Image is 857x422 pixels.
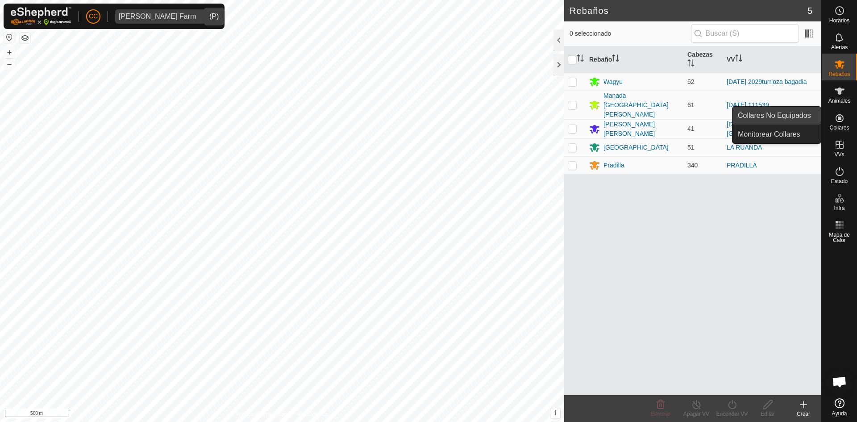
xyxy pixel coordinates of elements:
[727,144,762,151] a: LA RUANDA
[20,33,30,43] button: Capas del Mapa
[714,410,750,418] div: Encender VV
[732,125,821,143] a: Monitorear Collares
[829,18,849,23] span: Horarios
[738,129,800,140] span: Monitorear Collares
[826,368,853,395] div: Chat abierto
[89,12,98,21] span: CC
[678,410,714,418] div: Apagar VV
[829,125,849,130] span: Collares
[687,125,695,132] span: 41
[687,144,695,151] span: 51
[828,98,850,104] span: Animales
[687,78,695,85] span: 52
[200,9,217,24] div: dropdown trigger
[738,110,811,121] span: Collares No Equipados
[550,408,560,418] button: i
[570,29,691,38] span: 0 seleccionado
[4,47,15,58] button: +
[115,9,200,24] span: Alarcia Monja Farm
[834,152,844,157] span: VVs
[834,205,845,211] span: Infra
[727,162,757,169] a: PRADILLA
[727,78,807,85] a: [DATE] 2029turrioza bagadia
[603,91,680,119] div: Manada [GEOGRAPHIC_DATA][PERSON_NAME]
[831,45,848,50] span: Alertas
[586,46,684,73] th: Rebaño
[750,410,786,418] div: Editar
[577,56,584,63] p-sorticon: Activar para ordenar
[603,77,623,87] div: Wagyu
[735,56,742,63] p-sorticon: Activar para ordenar
[603,143,669,152] div: [GEOGRAPHIC_DATA]
[831,179,848,184] span: Estado
[691,24,799,43] input: Buscar (S)
[612,56,619,63] p-sorticon: Activar para ordenar
[723,46,821,73] th: VV
[687,101,695,109] span: 61
[832,411,847,416] span: Ayuda
[828,71,850,77] span: Rebaños
[727,101,769,109] a: [DATE] 111539
[727,121,792,137] a: [DATE] 204539 [GEOGRAPHIC_DATA]
[4,58,15,69] button: –
[298,410,328,418] a: Contáctenos
[651,411,670,417] span: Eliminar
[236,410,287,418] a: Política de Privacidad
[119,13,196,20] div: [PERSON_NAME] Farm
[732,107,821,125] a: Collares No Equipados
[11,7,71,25] img: Logo Gallagher
[786,410,821,418] div: Crear
[603,120,680,138] div: [PERSON_NAME] [PERSON_NAME]
[822,395,857,420] a: Ayuda
[824,232,855,243] span: Mapa de Calor
[570,5,807,16] h2: Rebaños
[603,161,624,170] div: Pradilla
[554,409,556,417] span: i
[687,61,695,68] p-sorticon: Activar para ordenar
[687,162,698,169] span: 340
[684,46,723,73] th: Cabezas
[807,4,812,17] span: 5
[4,32,15,43] button: Restablecer Mapa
